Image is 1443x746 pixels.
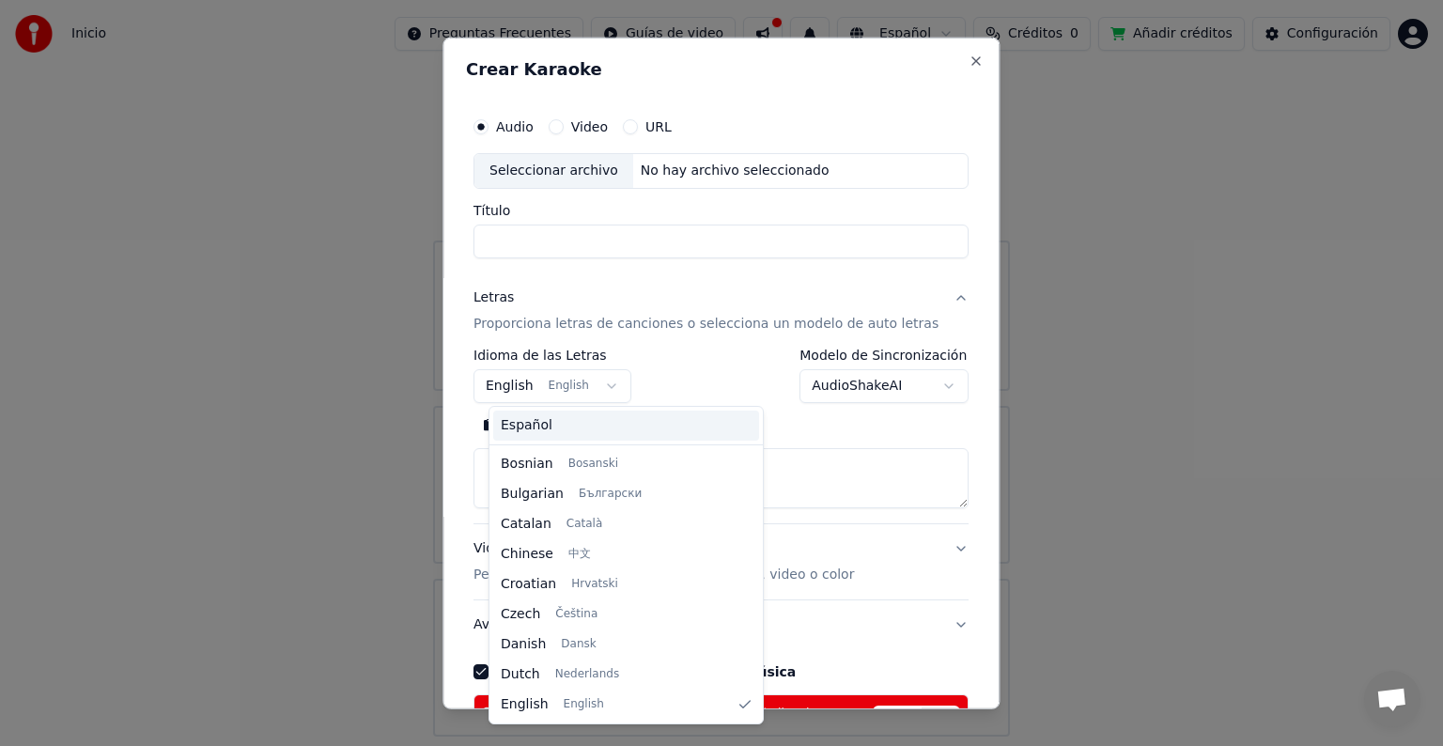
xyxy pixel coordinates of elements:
[561,637,596,652] span: Dansk
[501,545,553,564] span: Chinese
[501,515,551,534] span: Catalan
[571,577,618,592] span: Hrvatski
[564,697,604,712] span: English
[501,575,556,594] span: Croatian
[501,605,540,624] span: Czech
[555,607,597,622] span: Čeština
[501,485,564,504] span: Bulgarian
[501,665,540,684] span: Dutch
[501,635,546,654] span: Danish
[501,455,553,474] span: Bosnian
[501,416,552,435] span: Español
[555,667,619,682] span: Nederlands
[568,547,591,562] span: 中文
[501,695,549,714] span: English
[568,457,618,472] span: Bosanski
[566,517,602,532] span: Català
[579,487,642,502] span: Български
